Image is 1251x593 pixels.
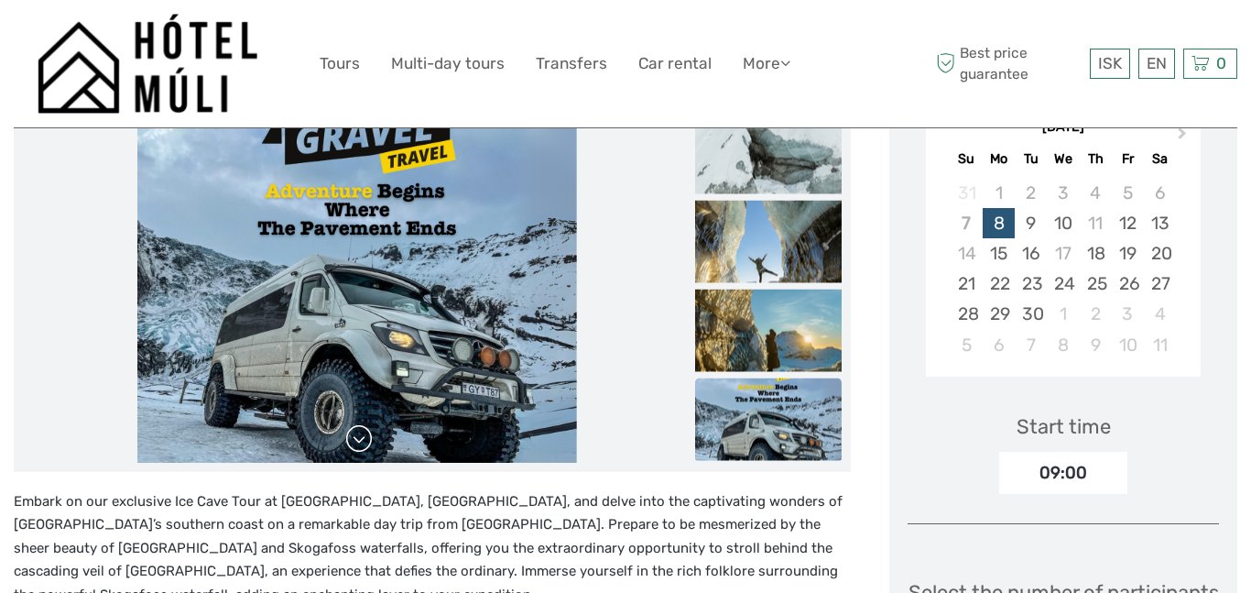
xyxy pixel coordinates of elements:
[983,147,1015,171] div: Mo
[1080,238,1112,269] div: Choose Thursday, September 18th, 2025
[1047,299,1079,329] div: Choose Wednesday, October 1st, 2025
[983,178,1015,208] div: Not available Monday, September 1st, 2025
[1080,147,1112,171] div: Th
[1080,269,1112,299] div: Choose Thursday, September 25th, 2025
[951,269,983,299] div: Choose Sunday, September 21st, 2025
[1047,178,1079,208] div: Not available Wednesday, September 3rd, 2025
[1080,178,1112,208] div: Not available Thursday, September 4th, 2025
[983,330,1015,360] div: Choose Monday, October 6th, 2025
[951,208,983,238] div: Not available Sunday, September 7th, 2025
[1144,178,1176,208] div: Not available Saturday, September 6th, 2025
[1112,147,1144,171] div: Fr
[1015,147,1047,171] div: Tu
[1213,54,1229,72] span: 0
[1144,299,1176,329] div: Choose Saturday, October 4th, 2025
[1112,208,1144,238] div: Choose Friday, September 12th, 2025
[1047,330,1079,360] div: Choose Wednesday, October 8th, 2025
[1047,147,1079,171] div: We
[951,299,983,329] div: Choose Sunday, September 28th, 2025
[951,178,983,208] div: Not available Sunday, August 31st, 2025
[1015,299,1047,329] div: Choose Tuesday, September 30th, 2025
[638,50,712,77] a: Car rental
[1144,269,1176,299] div: Choose Saturday, September 27th, 2025
[931,43,1085,83] span: Best price guarantee
[1015,178,1047,208] div: Not available Tuesday, September 2nd, 2025
[1144,238,1176,269] div: Choose Saturday, September 20th, 2025
[1015,208,1047,238] div: Choose Tuesday, September 9th, 2025
[983,299,1015,329] div: Choose Monday, September 29th, 2025
[1169,123,1199,152] button: Next Month
[1015,269,1047,299] div: Choose Tuesday, September 23rd, 2025
[1112,299,1144,329] div: Choose Friday, October 3rd, 2025
[1144,208,1176,238] div: Choose Saturday, September 13th, 2025
[743,50,790,77] a: More
[1138,49,1175,79] div: EN
[1047,238,1079,269] div: Not available Wednesday, September 17th, 2025
[983,269,1015,299] div: Choose Monday, September 22nd, 2025
[38,14,258,114] img: 1276-09780d38-f550-4f2e-b773-0f2717b8e24e_logo_big.png
[1144,330,1176,360] div: Choose Saturday, October 11th, 2025
[1017,412,1111,441] div: Start time
[1015,330,1047,360] div: Choose Tuesday, October 7th, 2025
[1112,269,1144,299] div: Choose Friday, September 26th, 2025
[391,50,505,77] a: Multi-day tours
[999,452,1127,494] div: 09:00
[1080,208,1112,238] div: Not available Thursday, September 11th, 2025
[951,330,983,360] div: Choose Sunday, October 5th, 2025
[1080,299,1112,329] div: Choose Thursday, October 2nd, 2025
[983,208,1015,238] div: Choose Monday, September 8th, 2025
[695,378,842,460] img: a1c5721831984b3db42b7b0896479fbd_slider_thumbnail.png
[931,178,1194,360] div: month 2025-09
[695,200,842,282] img: 89819f6ccfe541a9816e443a85b7b5a2_slider_thumbnail.png
[951,147,983,171] div: Su
[1015,238,1047,269] div: Choose Tuesday, September 16th, 2025
[1112,330,1144,360] div: Choose Friday, October 10th, 2025
[1098,54,1122,72] span: ISK
[536,50,607,77] a: Transfers
[951,238,983,269] div: Not available Sunday, September 14th, 2025
[1047,208,1079,238] div: Choose Wednesday, September 10th, 2025
[26,32,207,47] p: We're away right now. Please check back later!
[1047,269,1079,299] div: Choose Wednesday, September 24th, 2025
[320,50,360,77] a: Tours
[695,111,842,193] img: 393d94136ce94958ae613f6e036cad8f_slider_thumbnail.png
[1112,238,1144,269] div: Choose Friday, September 19th, 2025
[211,28,233,50] button: Open LiveChat chat widget
[1112,178,1144,208] div: Not available Friday, September 5th, 2025
[1144,147,1176,171] div: Sa
[1080,330,1112,360] div: Choose Thursday, October 9th, 2025
[695,289,842,371] img: 50131844b04c4ebfbff5a6af19b36a5f_slider_thumbnail.png
[137,23,577,463] img: a1c5721831984b3db42b7b0896479fbd_main_slider.png
[983,238,1015,269] div: Choose Monday, September 15th, 2025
